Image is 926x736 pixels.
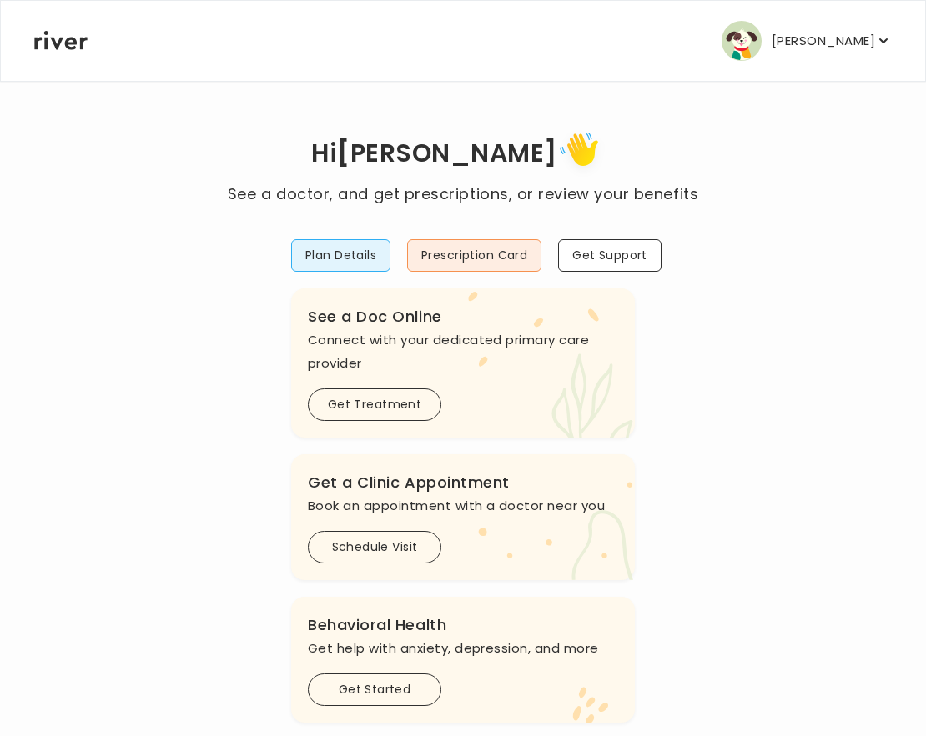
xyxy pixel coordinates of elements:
button: user avatar[PERSON_NAME] [722,21,892,61]
button: Get Support [558,239,662,272]
h3: Get a Clinic Appointment [308,471,618,494]
p: Book an appointment with a doctor near you [308,494,618,518]
button: Prescription Card [407,239,541,272]
button: Get Treatment [308,388,441,421]
img: user avatar [722,21,762,61]
p: See a doctor, and get prescriptions, or review your benefits [228,183,698,206]
button: Schedule Visit [308,531,441,563]
button: Get Started [308,673,441,706]
p: [PERSON_NAME] [772,29,875,53]
h1: Hi [PERSON_NAME] [228,127,698,183]
p: Get help with anxiety, depression, and more [308,637,618,660]
h3: Behavioral Health [308,613,618,637]
button: Plan Details [291,239,390,272]
h3: See a Doc Online [308,305,618,328]
p: Connect with your dedicated primary care provider [308,328,618,375]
